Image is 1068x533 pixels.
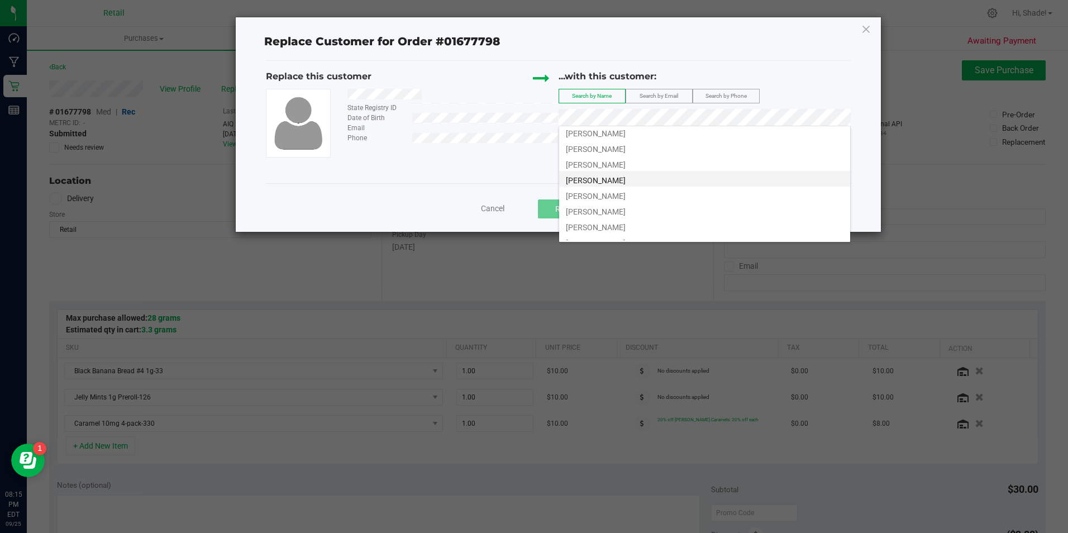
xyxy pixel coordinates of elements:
[269,94,328,152] img: user-icon.png
[33,442,46,455] iframe: Resource center unread badge
[339,133,412,143] div: Phone
[559,71,656,82] span: ...with this customer:
[339,103,412,113] div: State Registry ID
[705,93,747,99] span: Search by Phone
[481,204,504,213] span: Cancel
[538,199,636,218] button: Replace Customer
[339,113,412,123] div: Date of Birth
[266,71,371,82] span: Replace this customer
[572,93,612,99] span: Search by Name
[258,32,507,51] span: Replace Customer for Order #01677798
[640,93,678,99] span: Search by Email
[11,444,45,477] iframe: Resource center
[339,123,412,133] div: Email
